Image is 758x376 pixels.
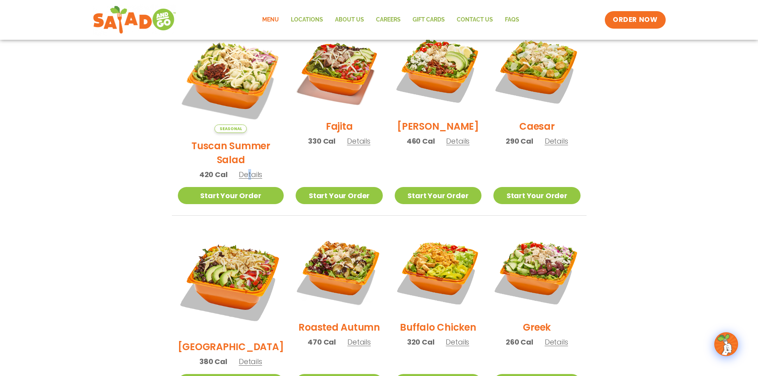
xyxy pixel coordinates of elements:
img: Product photo for Greek Salad [493,228,580,314]
a: ORDER NOW [605,11,665,29]
img: Product photo for Caesar Salad [493,27,580,113]
h2: [GEOGRAPHIC_DATA] [178,340,284,354]
img: Product photo for Fajita Salad [296,27,382,113]
a: Careers [370,11,407,29]
span: 470 Cal [308,337,336,347]
span: Details [545,136,568,146]
img: new-SAG-logo-768×292 [93,4,177,36]
img: Product photo for Cobb Salad [395,27,481,113]
h2: Buffalo Chicken [400,320,476,334]
a: Start Your Order [178,187,284,204]
img: Product photo for BBQ Ranch Salad [178,228,284,334]
span: ORDER NOW [613,15,657,25]
span: Details [545,337,568,347]
span: Details [347,136,370,146]
span: Details [347,337,371,347]
span: Details [446,136,470,146]
img: wpChatIcon [715,333,737,355]
a: About Us [329,11,370,29]
h2: Fajita [326,119,353,133]
span: 330 Cal [308,136,335,146]
span: 460 Cal [407,136,435,146]
a: Menu [256,11,285,29]
h2: Tuscan Summer Salad [178,139,284,167]
h2: [PERSON_NAME] [397,119,479,133]
img: Product photo for Roasted Autumn Salad [296,228,382,314]
nav: Menu [256,11,525,29]
span: Seasonal [214,125,247,133]
span: Details [446,337,469,347]
span: Details [239,357,262,366]
a: Contact Us [451,11,499,29]
a: FAQs [499,11,525,29]
h2: Roasted Autumn [298,320,380,334]
a: Start Your Order [395,187,481,204]
img: Product photo for Tuscan Summer Salad [178,27,284,133]
span: 420 Cal [199,169,228,180]
a: Locations [285,11,329,29]
span: 320 Cal [407,337,435,347]
a: Start Your Order [493,187,580,204]
a: Start Your Order [296,187,382,204]
span: 380 Cal [199,356,227,367]
span: Details [239,169,262,179]
a: GIFT CARDS [407,11,451,29]
h2: Greek [523,320,551,334]
span: 290 Cal [506,136,533,146]
span: 260 Cal [506,337,533,347]
img: Product photo for Buffalo Chicken Salad [395,228,481,314]
h2: Caesar [519,119,555,133]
